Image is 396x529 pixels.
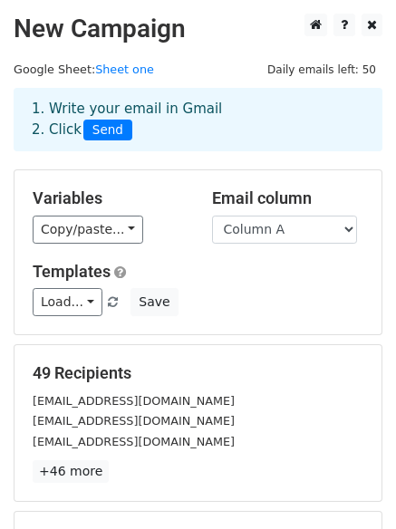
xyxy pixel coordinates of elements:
[261,63,382,76] a: Daily emails left: 50
[33,460,109,483] a: +46 more
[305,442,396,529] iframe: Chat Widget
[33,262,111,281] a: Templates
[33,414,235,428] small: [EMAIL_ADDRESS][DOMAIN_NAME]
[33,288,102,316] a: Load...
[130,288,178,316] button: Save
[33,394,235,408] small: [EMAIL_ADDRESS][DOMAIN_NAME]
[261,60,382,80] span: Daily emails left: 50
[83,120,132,141] span: Send
[33,216,143,244] a: Copy/paste...
[14,14,382,44] h2: New Campaign
[18,99,378,140] div: 1. Write your email in Gmail 2. Click
[33,188,185,208] h5: Variables
[33,363,363,383] h5: 49 Recipients
[95,63,154,76] a: Sheet one
[14,63,154,76] small: Google Sheet:
[33,435,235,448] small: [EMAIL_ADDRESS][DOMAIN_NAME]
[212,188,364,208] h5: Email column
